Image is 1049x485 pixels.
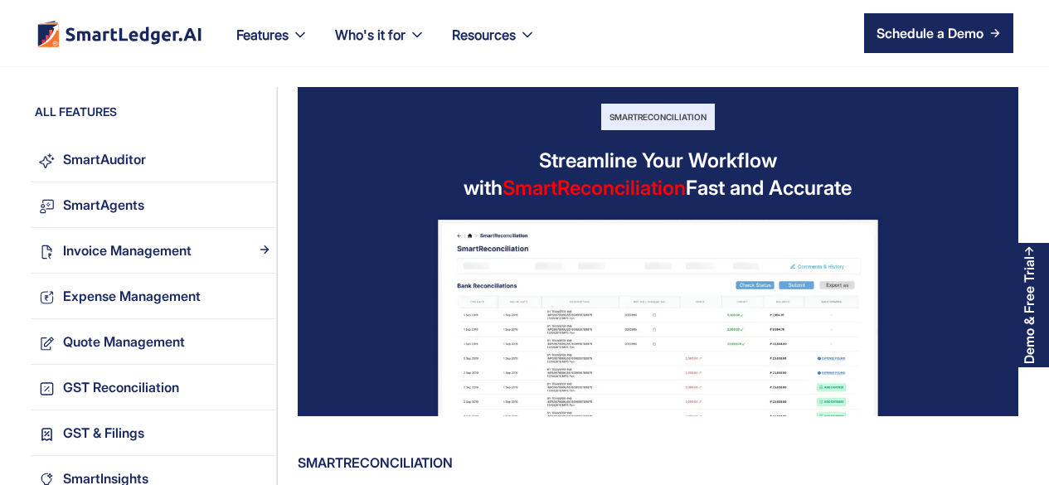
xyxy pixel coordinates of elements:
[503,176,686,200] span: SmartReconciliation
[63,285,201,308] div: Expense Management
[31,319,276,365] a: Quote ManagementArrow Right Blue
[335,23,406,46] div: Who's it for
[990,28,1000,38] img: arrow right icon
[31,182,276,228] a: SmartAgentsArrow Right Blue
[1022,256,1037,364] div: Demo & Free Trial
[260,473,270,483] img: Arrow Right Blue
[439,23,549,66] div: Resources
[31,274,276,319] a: Expense ManagementArrow Right Blue
[31,410,276,456] a: GST & FilingsArrow Right Blue
[260,336,270,346] img: Arrow Right Blue
[322,23,439,66] div: Who's it for
[31,104,276,129] div: ALL FEATURES
[601,104,715,130] div: SmartReconciliation
[31,137,276,182] a: SmartAuditorArrow Right Blue
[260,381,270,391] img: Arrow Right Blue
[864,13,1013,53] a: Schedule a Demo
[260,427,270,437] img: Arrow Right Blue
[63,376,179,399] div: GST Reconciliation
[260,290,270,300] img: Arrow Right Blue
[31,228,276,274] a: Invoice ManagementArrow Right Blue
[63,148,146,171] div: SmartAuditor
[420,147,896,201] div: Streamline Your Workflow with Fast and Accurate
[877,23,983,43] div: Schedule a Demo
[63,194,144,216] div: SmartAgents
[63,331,185,353] div: Quote Management
[63,240,192,262] div: Invoice Management
[31,365,276,410] a: GST ReconciliationArrow Right Blue
[260,199,270,209] img: Arrow Right Blue
[36,20,203,47] img: footer logo
[452,23,516,46] div: Resources
[63,422,144,444] div: GST & Filings
[260,153,270,163] img: Arrow Right Blue
[236,23,289,46] div: Features
[36,20,203,47] a: home
[260,245,270,255] img: Arrow Right Blue
[298,449,1018,476] div: SmartReconciliation
[223,23,322,66] div: Features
